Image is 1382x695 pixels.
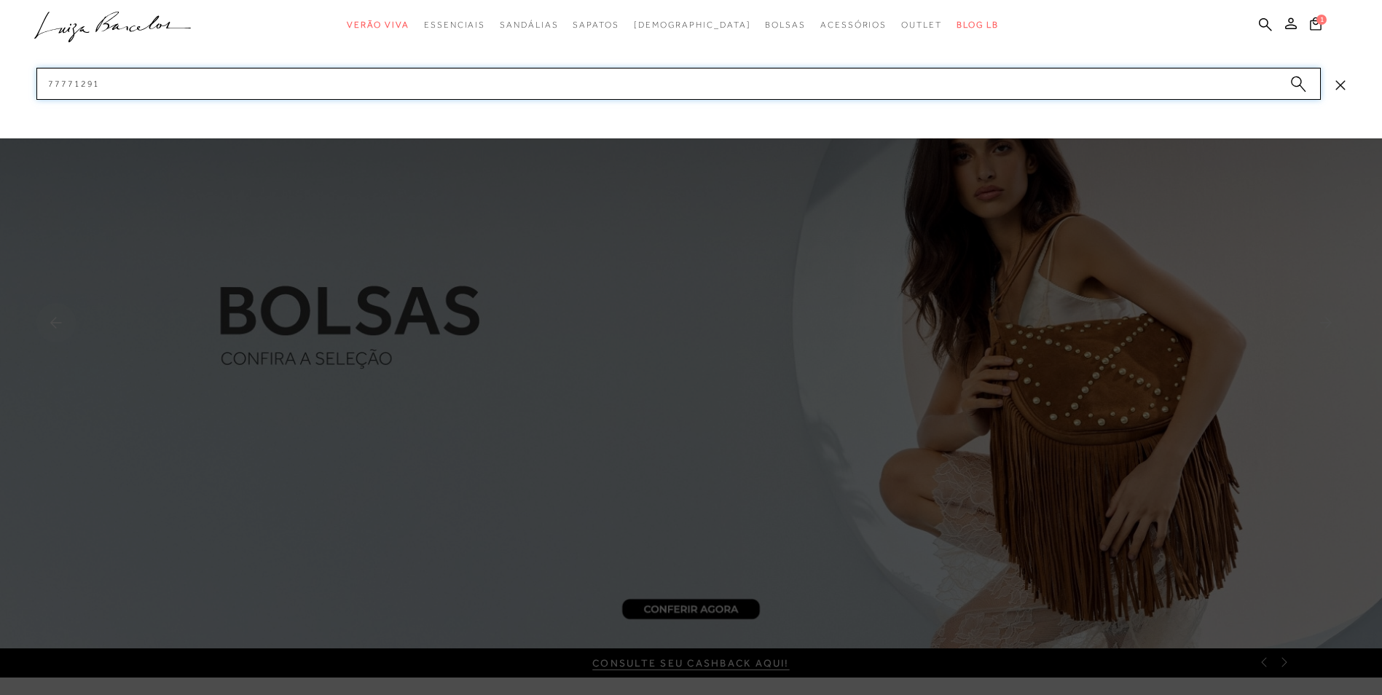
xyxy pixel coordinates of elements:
[634,20,751,30] span: [DEMOGRAPHIC_DATA]
[765,12,806,39] a: categoryNavScreenReaderText
[901,12,942,39] a: categoryNavScreenReaderText
[424,12,485,39] a: categoryNavScreenReaderText
[901,20,942,30] span: Outlet
[573,12,619,39] a: categoryNavScreenReaderText
[820,12,887,39] a: categoryNavScreenReaderText
[500,12,558,39] a: categoryNavScreenReaderText
[36,68,1321,100] input: Buscar.
[573,20,619,30] span: Sapatos
[1316,15,1327,25] span: 1
[957,20,999,30] span: BLOG LB
[500,20,558,30] span: Sandálias
[634,12,751,39] a: noSubCategoriesText
[347,20,409,30] span: Verão Viva
[1306,16,1326,36] button: 1
[957,12,999,39] a: BLOG LB
[820,20,887,30] span: Acessórios
[424,20,485,30] span: Essenciais
[347,12,409,39] a: categoryNavScreenReaderText
[765,20,806,30] span: Bolsas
